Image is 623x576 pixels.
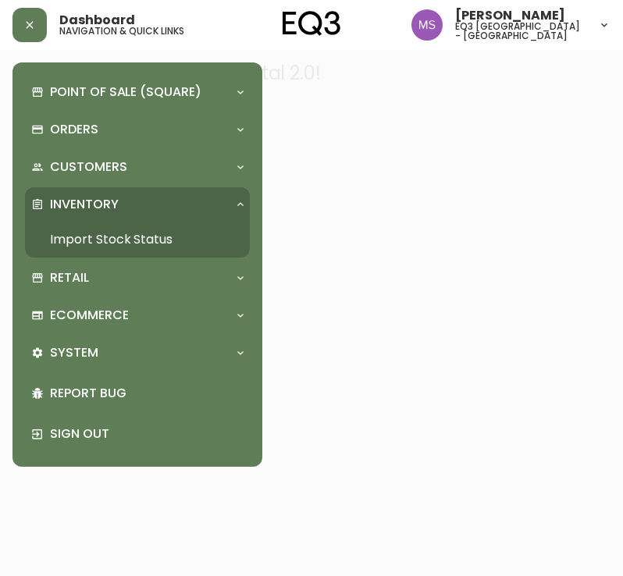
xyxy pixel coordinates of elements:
[25,150,250,184] div: Customers
[25,373,250,414] div: Report Bug
[25,112,250,147] div: Orders
[50,425,244,443] p: Sign Out
[25,222,250,258] a: Import Stock Status
[50,121,98,138] p: Orders
[59,27,184,36] h5: navigation & quick links
[59,14,135,27] span: Dashboard
[283,11,340,36] img: logo
[25,298,250,332] div: Ecommerce
[455,22,586,41] h5: eq3 [GEOGRAPHIC_DATA] - [GEOGRAPHIC_DATA]
[25,336,250,370] div: System
[50,307,129,324] p: Ecommerce
[25,187,250,222] div: Inventory
[411,9,443,41] img: 1b6e43211f6f3cc0b0729c9049b8e7af
[25,261,250,295] div: Retail
[50,344,98,361] p: System
[25,414,250,454] div: Sign Out
[25,75,250,109] div: Point of Sale (Square)
[50,158,127,176] p: Customers
[50,269,89,286] p: Retail
[455,9,565,22] span: [PERSON_NAME]
[50,84,201,101] p: Point of Sale (Square)
[50,196,119,213] p: Inventory
[50,385,244,402] p: Report Bug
